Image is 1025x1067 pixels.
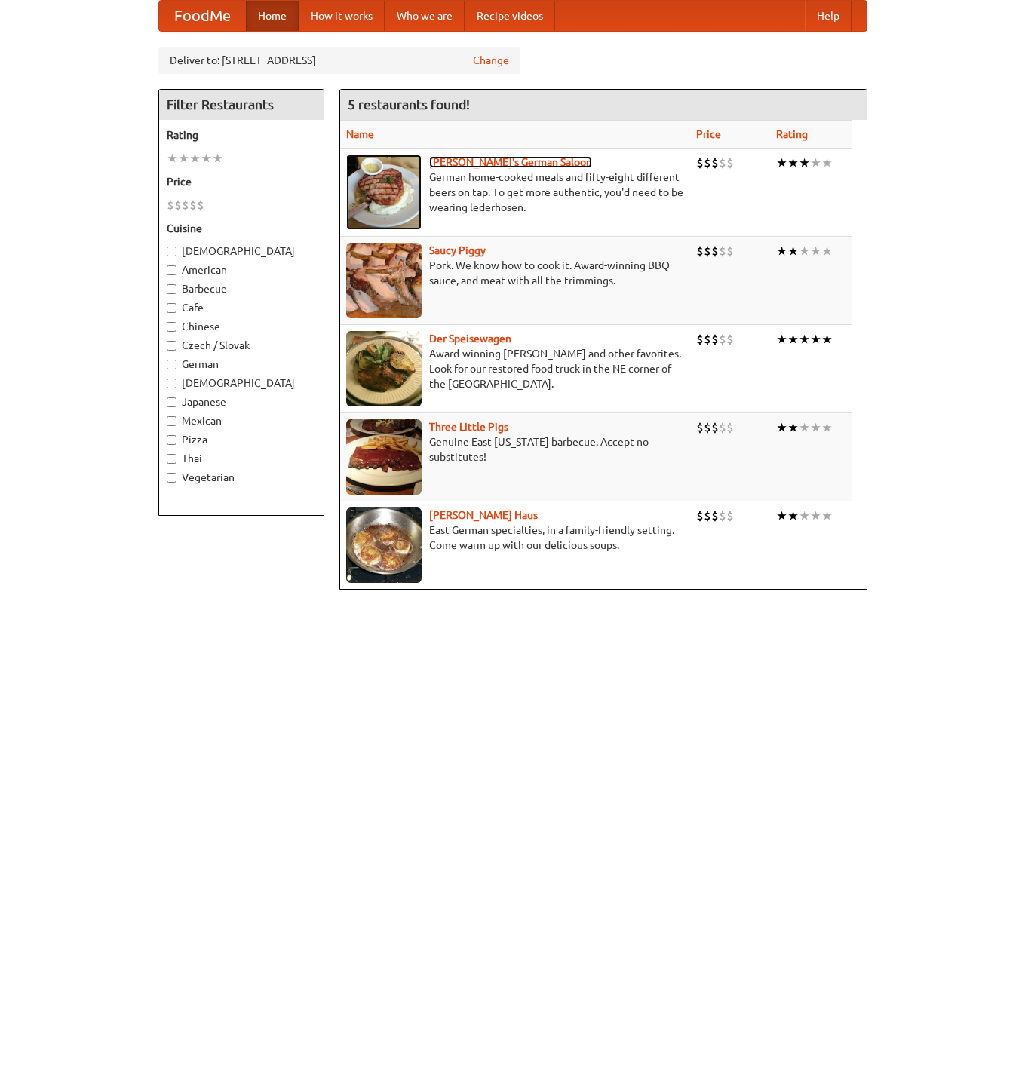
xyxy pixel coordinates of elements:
a: Home [246,1,299,31]
input: [DEMOGRAPHIC_DATA] [167,247,176,256]
img: esthers.jpg [346,155,422,230]
li: $ [704,331,711,348]
input: Mexican [167,416,176,426]
li: ★ [787,243,799,259]
li: $ [711,243,719,259]
li: ★ [201,150,212,167]
label: Vegetarian [167,470,316,485]
li: $ [711,331,719,348]
li: ★ [787,331,799,348]
input: Cafe [167,303,176,313]
li: ★ [810,507,821,524]
li: $ [696,419,704,436]
li: $ [696,155,704,171]
li: ★ [167,150,178,167]
a: Rating [776,128,808,140]
li: $ [726,507,734,524]
input: Czech / Slovak [167,341,176,351]
img: kohlhaus.jpg [346,507,422,583]
li: $ [719,243,726,259]
li: ★ [799,507,810,524]
img: littlepigs.jpg [346,419,422,495]
input: American [167,265,176,275]
li: ★ [810,419,821,436]
li: $ [167,197,174,213]
input: Japanese [167,397,176,407]
a: [PERSON_NAME] Haus [429,509,538,521]
label: German [167,357,316,372]
input: [DEMOGRAPHIC_DATA] [167,379,176,388]
p: East German specialties, in a family-friendly setting. Come warm up with our delicious soups. [346,523,684,553]
a: [PERSON_NAME]'s German Saloon [429,156,592,168]
li: $ [711,419,719,436]
h4: Filter Restaurants [159,90,324,120]
li: ★ [212,150,223,167]
a: Help [805,1,852,31]
li: $ [719,331,726,348]
li: ★ [799,331,810,348]
li: $ [726,155,734,171]
li: $ [696,331,704,348]
li: ★ [776,243,787,259]
p: German home-cooked meals and fifty-eight different beers on tap. To get more authentic, you'd nee... [346,170,684,215]
li: $ [189,197,197,213]
li: ★ [787,155,799,171]
input: Vegetarian [167,473,176,483]
a: Change [473,53,509,68]
li: $ [719,419,726,436]
li: $ [704,155,711,171]
li: $ [704,419,711,436]
div: Deliver to: [STREET_ADDRESS] [158,47,520,74]
li: $ [726,419,734,436]
label: Chinese [167,319,316,334]
li: ★ [787,419,799,436]
li: $ [719,507,726,524]
li: ★ [810,155,821,171]
li: ★ [799,155,810,171]
a: Der Speisewagen [429,333,511,345]
li: $ [704,507,711,524]
label: American [167,262,316,277]
li: ★ [189,150,201,167]
ng-pluralize: 5 restaurants found! [348,97,470,112]
li: ★ [821,155,833,171]
li: ★ [821,419,833,436]
li: $ [696,507,704,524]
input: Thai [167,454,176,464]
input: Chinese [167,322,176,332]
label: Mexican [167,413,316,428]
li: ★ [821,507,833,524]
input: Barbecue [167,284,176,294]
li: $ [197,197,204,213]
a: Price [696,128,721,140]
a: FoodMe [159,1,246,31]
li: $ [711,155,719,171]
li: ★ [799,243,810,259]
li: $ [174,197,182,213]
li: $ [696,243,704,259]
label: Cafe [167,300,316,315]
label: [DEMOGRAPHIC_DATA] [167,244,316,259]
li: ★ [810,331,821,348]
a: Recipe videos [465,1,555,31]
li: ★ [776,155,787,171]
label: Czech / Slovak [167,338,316,353]
li: ★ [799,419,810,436]
li: $ [182,197,189,213]
label: Japanese [167,394,316,409]
img: speisewagen.jpg [346,331,422,406]
li: ★ [787,507,799,524]
li: ★ [821,243,833,259]
h5: Cuisine [167,221,316,236]
img: saucy.jpg [346,243,422,318]
a: How it works [299,1,385,31]
h5: Rating [167,127,316,143]
a: Name [346,128,374,140]
input: German [167,360,176,369]
li: ★ [810,243,821,259]
a: Three Little Pigs [429,421,508,433]
p: Pork. We know how to cook it. Award-winning BBQ sauce, and meat with all the trimmings. [346,258,684,288]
